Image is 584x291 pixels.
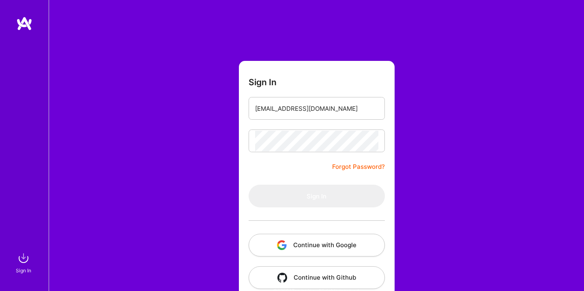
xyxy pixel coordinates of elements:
[249,77,277,87] h3: Sign In
[249,185,385,207] button: Sign In
[16,16,32,31] img: logo
[17,250,32,275] a: sign inSign In
[255,98,378,119] input: Email...
[16,266,31,275] div: Sign In
[277,273,287,282] img: icon
[249,234,385,257] button: Continue with Google
[15,250,32,266] img: sign in
[277,240,287,250] img: icon
[249,266,385,289] button: Continue with Github
[332,162,385,172] a: Forgot Password?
